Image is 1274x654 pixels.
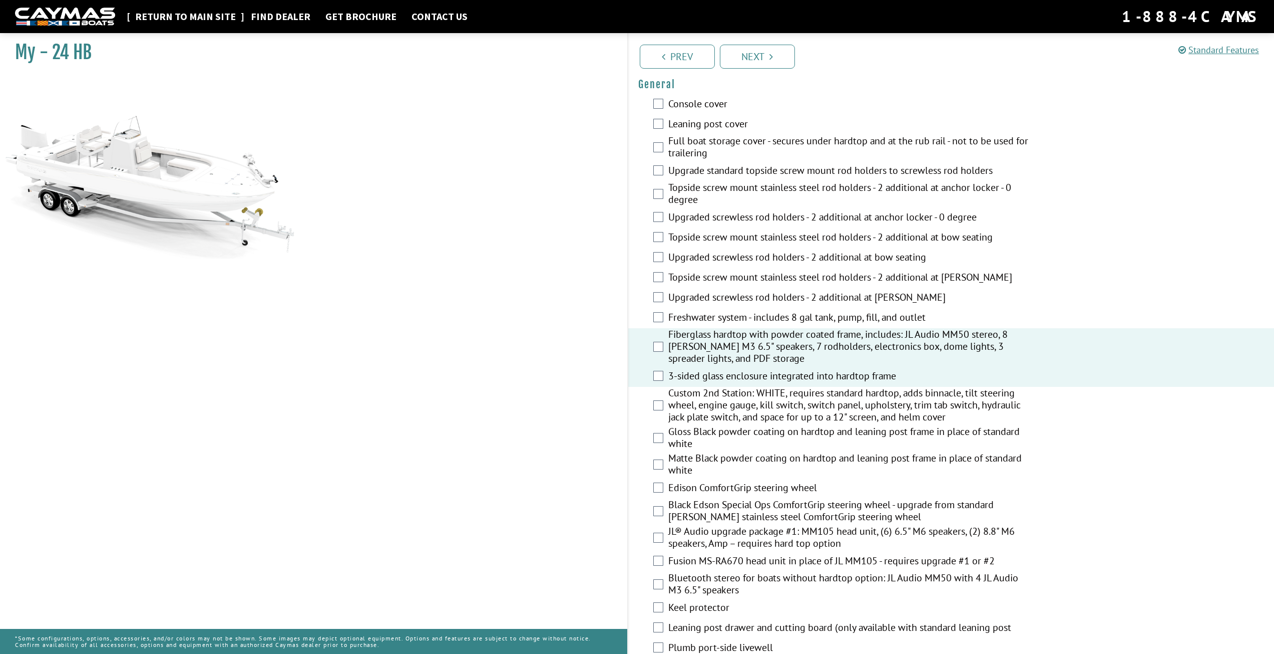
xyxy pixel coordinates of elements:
a: Standard Features [1178,44,1259,56]
label: Upgraded screwless rod holders - 2 additional at anchor locker - 0 degree [668,211,1032,226]
a: Get Brochure [320,10,401,23]
label: Full boat storage cover - secures under hardtop and at the rub rail - not to be used for trailering [668,135,1032,161]
label: Keel protector [668,601,1032,616]
label: Fiberglass hardtop with powder coated frame, includes: JL Audio MM50 stereo, 8 [PERSON_NAME] M3 6... [668,328,1032,367]
label: Leaning post drawer and cutting board (only available with standard leaning post [668,621,1032,636]
a: Find Dealer [246,10,315,23]
label: Upgraded screwless rod holders - 2 additional at [PERSON_NAME] [668,291,1032,306]
label: Leaning post cover [668,118,1032,132]
label: JL® Audio upgrade package #1: MM105 head unit, (6) 6.5" M6 speakers, (2) 8.8" M6 speakers, Amp – ... [668,525,1032,552]
p: *Some configurations, options, accessories, and/or colors may not be shown. Some images may depic... [15,630,612,653]
img: white-logo-c9c8dbefe5ff5ceceb0f0178aa75bf4bb51f6bca0971e226c86eb53dfe498488.png [15,8,115,26]
div: 1-888-4CAYMAS [1122,6,1259,28]
a: Prev [640,45,715,69]
label: Gloss Black powder coating on hardtop and leaning post frame in place of standard white [668,425,1032,452]
label: 3-sided glass enclosure integrated into hardtop frame [668,370,1032,384]
label: Topside screw mount stainless steel rod holders - 2 additional at [PERSON_NAME] [668,271,1032,286]
h4: General [638,78,1264,91]
label: Black Edson Special Ops ComfortGrip steering wheel - upgrade from standard [PERSON_NAME] stainles... [668,499,1032,525]
label: Freshwater system - includes 8 gal tank, pump, fill, and outlet [668,311,1032,326]
label: Edison ComfortGrip steering wheel [668,482,1032,496]
label: Custom 2nd Station: WHITE, requires standard hardtop, adds binnacle, tilt steering wheel, engine ... [668,387,1032,425]
a: Contact Us [406,10,473,23]
label: Upgraded screwless rod holders - 2 additional at bow seating [668,251,1032,266]
label: Bluetooth stereo for boats without hardtop option: JL Audio MM50 with 4 JL Audio M3 6.5" speakers [668,572,1032,598]
h1: My - 24 HB [15,41,602,64]
a: Return to main site [130,10,241,23]
label: Topside screw mount stainless steel rod holders - 2 additional at bow seating [668,231,1032,246]
a: Next [720,45,795,69]
label: Matte Black powder coating on hardtop and leaning post frame in place of standard white [668,452,1032,479]
label: Upgrade standard topside screw mount rod holders to screwless rod holders [668,164,1032,179]
label: Fusion MS-RA670 head unit in place of JL MM105 - requires upgrade #1 or #2 [668,555,1032,569]
label: Topside screw mount stainless steel rod holders - 2 additional at anchor locker - 0 degree [668,181,1032,208]
label: Console cover [668,98,1032,112]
